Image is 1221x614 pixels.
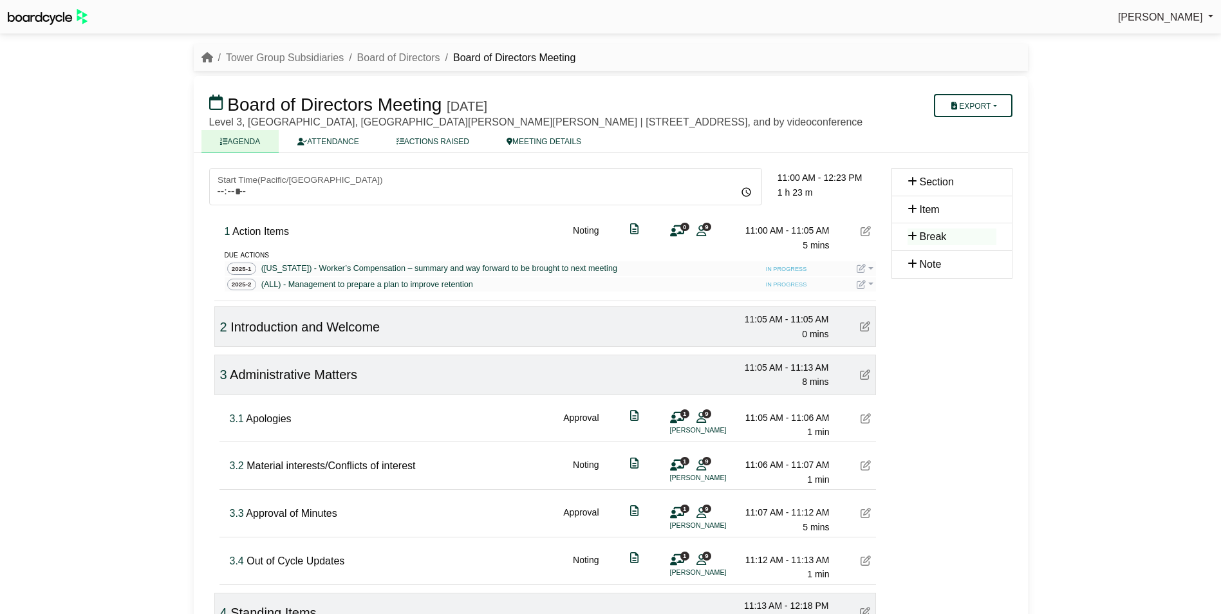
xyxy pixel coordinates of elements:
span: Click to fine tune number [230,555,244,566]
li: [PERSON_NAME] [670,425,767,436]
span: Item [920,204,940,215]
button: Export [934,94,1012,117]
li: [PERSON_NAME] [670,567,767,578]
span: Approval of Minutes [246,508,337,519]
div: 11:13 AM - 12:18 PM [739,599,829,613]
span: Click to fine tune number [220,367,227,382]
span: Click to fine tune number [230,413,244,424]
span: Click to fine tune number [220,320,227,334]
span: 2025-2 [227,279,256,291]
span: 2025-1 [227,263,256,275]
div: 11:00 AM - 11:05 AM [740,223,830,237]
div: 11:00 AM - 12:23 PM [778,171,876,185]
div: 11:07 AM - 11:12 AM [740,505,830,519]
span: 1 [680,457,689,465]
span: Section [920,176,954,187]
span: 9 [702,457,711,465]
a: (ALL) - Management to prepare a plan to improve retention [259,278,476,291]
span: Material interests/Conflicts of interest [247,460,415,471]
a: ACTIONS RAISED [378,130,488,153]
span: 5 mins [803,522,829,532]
span: 1 h 23 m [778,187,812,198]
span: 1 min [807,569,829,579]
span: 8 mins [802,377,828,387]
span: 1 [680,552,689,560]
div: Approval [563,505,599,534]
span: Click to fine tune number [230,508,244,519]
span: Level 3, [GEOGRAPHIC_DATA], [GEOGRAPHIC_DATA][PERSON_NAME][PERSON_NAME] | [STREET_ADDRESS], and b... [209,116,863,127]
div: 11:05 AM - 11:06 AM [740,411,830,425]
span: Apologies [246,413,291,424]
div: 11:06 AM - 11:07 AM [740,458,830,472]
div: due actions [225,247,876,261]
span: [PERSON_NAME] [1118,12,1203,23]
li: [PERSON_NAME] [670,472,767,483]
span: Board of Directors Meeting [227,95,442,115]
span: 0 [680,223,689,231]
span: IN PROGRESS [762,265,811,275]
span: Introduction and Welcome [230,320,380,334]
span: Administrative Matters [230,367,357,382]
a: ([US_STATE]) - Worker’s Compensation – summary and way forward to be brought to next meeting [259,262,620,275]
div: [DATE] [447,98,487,114]
span: 1 min [807,474,829,485]
img: BoardcycleBlackGreen-aaafeed430059cb809a45853b8cf6d952af9d84e6e89e1f1685b34bfd5cb7d64.svg [8,9,88,25]
span: Action Items [232,226,289,237]
a: [PERSON_NAME] [1118,9,1213,26]
div: Noting [573,223,599,252]
li: Board of Directors Meeting [440,50,576,66]
div: Approval [563,411,599,440]
span: 9 [702,505,711,513]
a: Tower Group Subsidiaries [226,52,344,63]
div: Noting [573,553,599,582]
span: Click to fine tune number [230,460,244,471]
nav: breadcrumb [201,50,576,66]
a: Board of Directors [357,52,440,63]
span: 1 [680,409,689,418]
div: Noting [573,458,599,487]
span: Break [920,231,947,242]
span: 9 [702,552,711,560]
span: 9 [702,409,711,418]
span: Out of Cycle Updates [247,555,344,566]
div: 11:05 AM - 11:13 AM [739,360,829,375]
div: 11:12 AM - 11:13 AM [740,553,830,567]
a: AGENDA [201,130,279,153]
span: Click to fine tune number [225,226,230,237]
a: MEETING DETAILS [488,130,600,153]
span: 1 min [807,427,829,437]
span: 1 [680,505,689,513]
span: IN PROGRESS [762,280,811,290]
div: 11:05 AM - 11:05 AM [739,312,829,326]
span: 0 mins [802,329,828,339]
span: 5 mins [803,240,829,250]
span: Note [920,259,942,270]
li: [PERSON_NAME] [670,520,767,531]
span: 9 [702,223,711,231]
a: ATTENDANCE [279,130,377,153]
